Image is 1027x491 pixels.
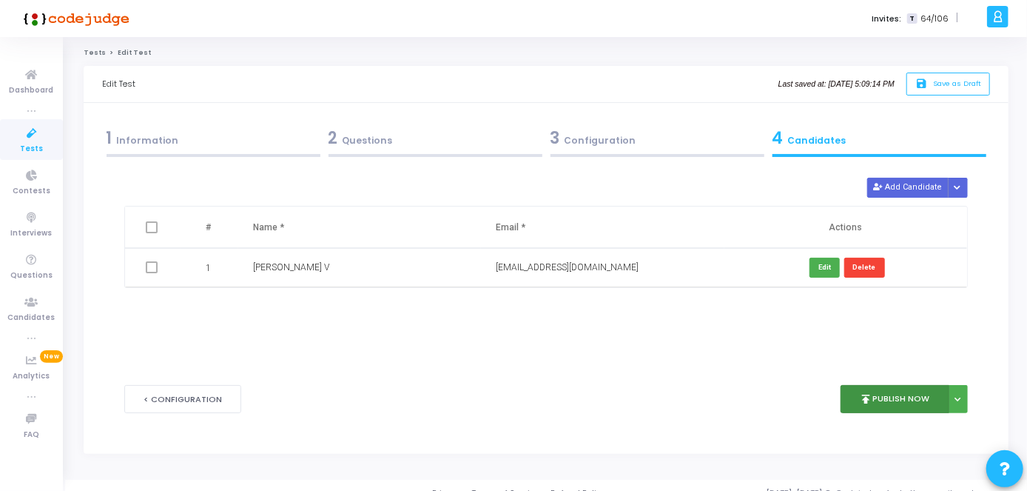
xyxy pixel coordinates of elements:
[481,207,724,248] th: Email *
[907,13,917,24] span: T
[107,126,320,150] div: Information
[550,127,560,150] span: 3
[915,78,931,90] i: save
[102,66,135,102] div: Edit Test
[8,312,55,324] span: Candidates
[124,385,241,414] button: < Configuration
[496,262,639,273] span: [EMAIL_ADDRESS][DOMAIN_NAME]
[11,227,53,240] span: Interviews
[906,73,990,96] button: saveSave as Draft
[841,385,949,414] button: publishPublish Now
[768,121,990,161] a: 4Candidates
[772,126,986,150] div: Candidates
[546,121,768,161] a: 3Configuration
[24,429,39,441] span: FAQ
[118,48,151,57] span: Edit Test
[20,143,43,156] span: Tests
[772,127,784,150] span: 4
[13,185,50,198] span: Contests
[84,48,1009,58] nav: breadcrumb
[920,13,949,25] span: 64/106
[872,13,901,25] label: Invites:
[107,127,112,150] span: 1
[40,350,63,363] span: New
[84,48,106,57] a: Tests
[933,79,981,88] span: Save as Draft
[956,10,958,26] span: |
[809,258,840,278] button: Edit
[724,207,967,248] th: Actions
[324,121,546,161] a: 2Questions
[102,121,324,161] a: 1Information
[10,270,53,282] span: Questions
[238,207,481,248] th: Name *
[550,126,764,150] div: Configuration
[867,178,949,198] button: Add Candidate
[860,393,873,406] i: publish
[329,127,338,150] span: 2
[181,207,238,248] th: #
[329,126,542,150] div: Questions
[778,80,895,88] i: Last saved at: [DATE] 5:09:14 PM
[844,258,885,278] button: Delete
[206,261,211,275] span: 1
[253,262,329,273] span: [PERSON_NAME] V
[13,370,50,383] span: Analytics
[948,178,969,198] div: Button group with nested dropdown
[18,4,129,33] img: logo
[10,84,54,97] span: Dashboard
